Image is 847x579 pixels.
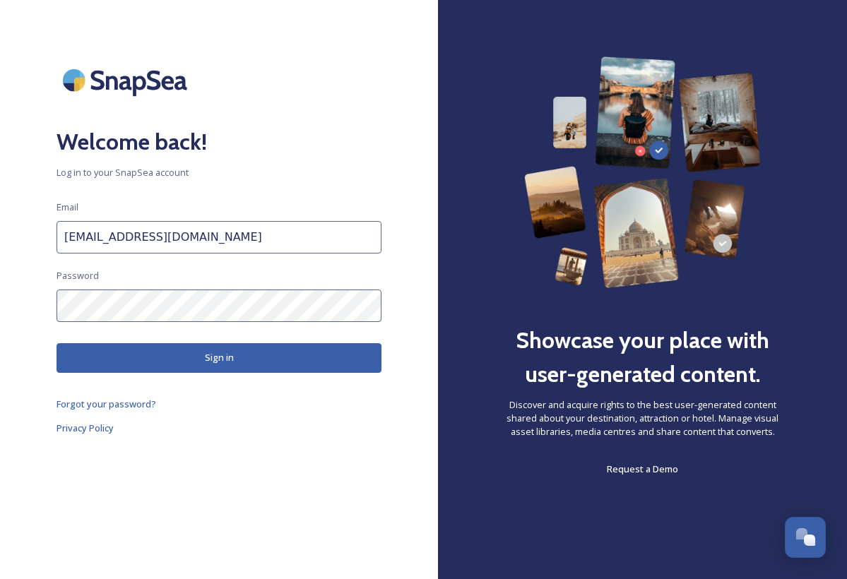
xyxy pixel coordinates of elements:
span: Privacy Policy [57,422,114,434]
h2: Showcase your place with user-generated content. [494,323,790,391]
img: 63b42ca75bacad526042e722_Group%20154-p-800.png [524,56,761,288]
button: Open Chat [785,517,826,558]
input: john.doe@snapsea.io [57,221,381,253]
img: SnapSea Logo [57,56,198,104]
span: Password [57,269,99,282]
a: Privacy Policy [57,419,381,436]
a: Request a Demo [607,460,678,477]
span: Email [57,201,78,214]
span: Forgot your password? [57,398,156,410]
span: Log in to your SnapSea account [57,166,381,179]
span: Request a Demo [607,462,678,475]
a: Forgot your password? [57,395,381,412]
button: Sign in [57,343,381,372]
span: Discover and acquire rights to the best user-generated content shared about your destination, att... [494,398,790,439]
h2: Welcome back! [57,125,381,159]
